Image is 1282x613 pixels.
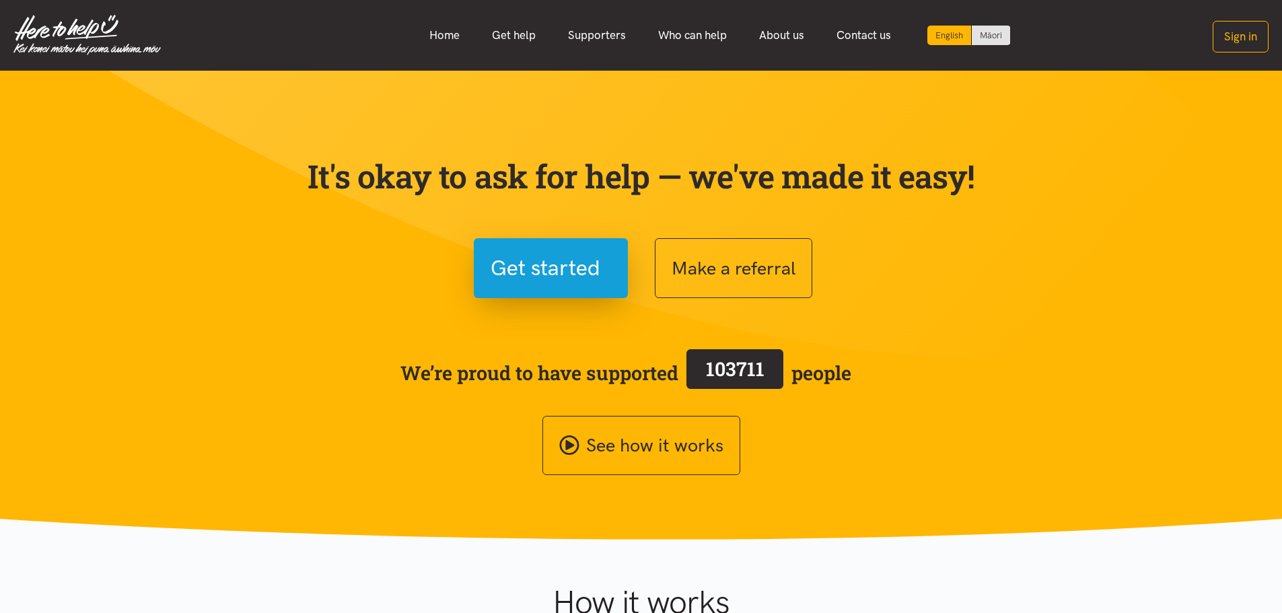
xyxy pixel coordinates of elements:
div: Current language [927,26,972,45]
a: Get help [476,21,552,50]
button: Sign in [1213,21,1269,52]
img: Home [13,15,161,55]
span: Get started [491,251,600,285]
span: 103711 [706,356,764,382]
a: 103711 [678,347,791,399]
a: See how it works [542,416,740,476]
p: It's okay to ask for help — we've made it easy! [305,157,978,196]
a: Contact us [820,21,907,50]
span: We’re proud to have supported people [400,347,851,399]
a: Supporters [552,21,642,50]
a: Switch to Te Reo Māori [972,26,1010,45]
a: Home [413,21,476,50]
a: Who can help [642,21,743,50]
button: Make a referral [655,238,812,298]
button: Get started [474,238,628,298]
a: About us [743,21,820,50]
div: Language toggle [927,26,1011,45]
